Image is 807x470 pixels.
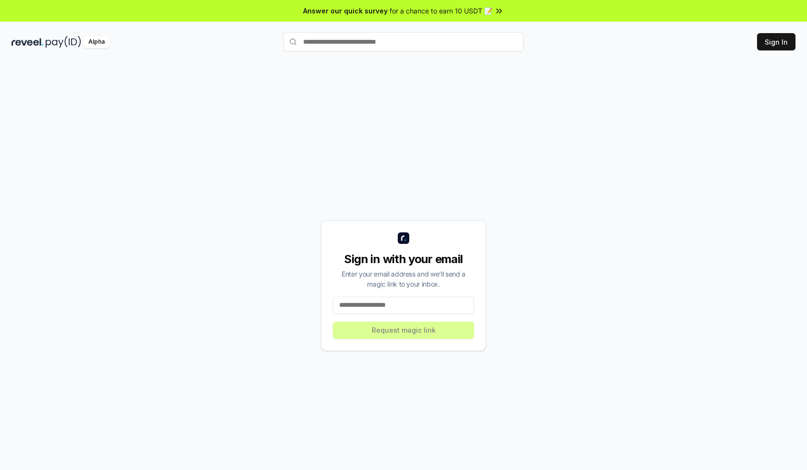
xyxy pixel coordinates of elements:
[303,6,388,16] span: Answer our quick survey
[398,232,409,244] img: logo_small
[757,33,795,50] button: Sign In
[390,6,492,16] span: for a chance to earn 10 USDT 📝
[12,36,44,48] img: reveel_dark
[333,269,474,289] div: Enter your email address and we’ll send a magic link to your inbox.
[333,252,474,267] div: Sign in with your email
[83,36,110,48] div: Alpha
[46,36,81,48] img: pay_id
